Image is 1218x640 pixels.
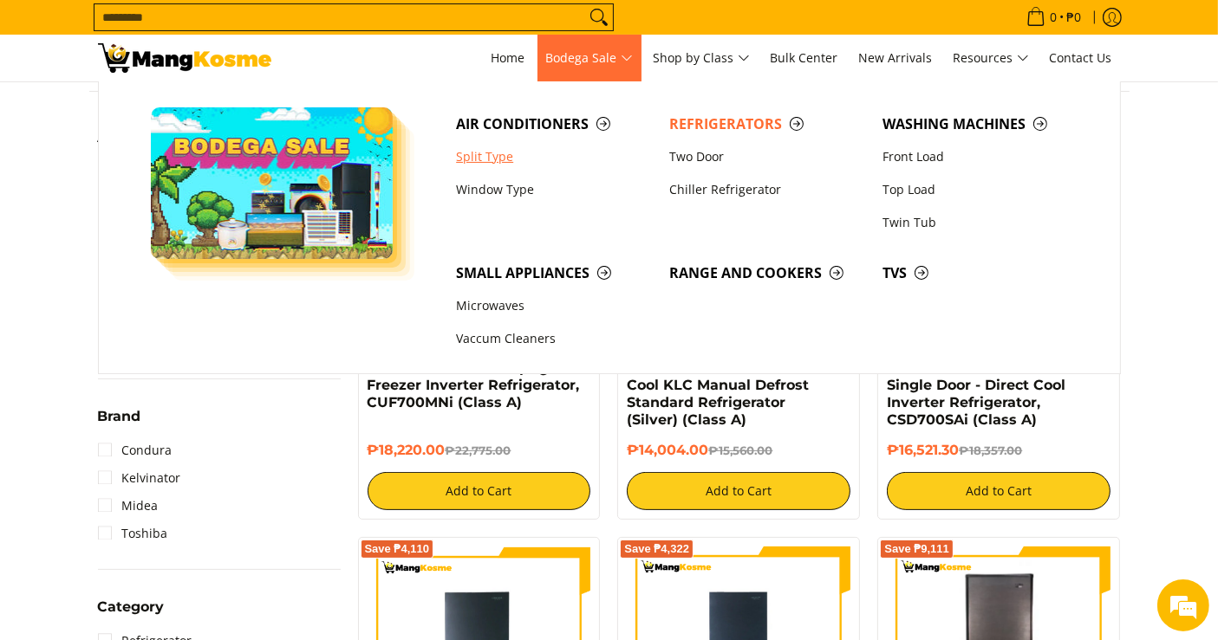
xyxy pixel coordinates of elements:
[98,43,271,73] img: Bodega Sale Refrigerator l Mang Kosme: Home Appliances Warehouse Sale
[874,107,1087,140] a: Washing Machines
[887,442,1111,459] h6: ₱16,521.30
[850,35,941,81] a: New Arrivals
[762,35,847,81] a: Bulk Center
[368,359,580,411] a: Condura 7.0 Cu. Ft. Upright Freezer Inverter Refrigerator, CUF700MNi (Class A)
[1065,11,1084,23] span: ₱0
[859,49,933,66] span: New Arrivals
[884,544,949,554] span: Save ₱9,111
[9,443,330,503] textarea: Type your message and hit 'Enter'
[585,4,613,30] button: Search
[546,48,633,69] span: Bodega Sale
[1050,49,1112,66] span: Contact Us
[90,97,291,120] div: Chat with us now
[98,436,173,464] a: Condura
[874,140,1087,173] a: Front Load
[98,410,141,423] span: Brand
[101,203,239,378] span: We're online!
[98,520,168,547] a: Toshiba
[874,256,1087,289] a: TVs
[874,206,1087,239] a: Twin Tub
[887,359,1065,428] a: Condura 7.3 Cu. Ft. Single Door - Direct Cool Inverter Refrigerator, CSD700SAi (Class A)
[1041,35,1121,81] a: Contact Us
[874,173,1087,206] a: Top Load
[483,35,534,81] a: Home
[456,113,652,135] span: Air Conditioners
[661,256,874,289] a: Range and Cookers
[627,359,820,428] a: Kelvinator 7.3 Cu.Ft. Direct Cool KLC Manual Defrost Standard Refrigerator (Silver) (Class A)
[661,140,874,173] a: Two Door
[447,323,661,356] a: Vaccum Cleaners
[447,173,661,206] a: Window Type
[627,472,850,510] button: Add to Cart
[447,256,661,289] a: Small Appliances
[771,49,838,66] span: Bulk Center
[289,35,1121,81] nav: Main Menu
[954,48,1029,69] span: Resources
[446,443,511,457] del: ₱22,775.00
[945,35,1038,81] a: Resources
[669,113,865,135] span: Refrigerators
[151,107,394,259] img: Bodega Sale
[492,49,525,66] span: Home
[627,442,850,459] h6: ₱14,004.00
[368,442,591,459] h6: ₱18,220.00
[883,113,1078,135] span: Washing Machines
[708,443,772,457] del: ₱15,560.00
[98,410,141,436] summary: Open
[624,544,689,554] span: Save ₱4,322
[98,600,165,614] span: Category
[959,443,1022,457] del: ₱18,357.00
[365,544,430,554] span: Save ₱4,110
[645,35,759,81] a: Shop by Class
[456,262,652,284] span: Small Appliances
[98,600,165,627] summary: Open
[883,262,1078,284] span: TVs
[537,35,642,81] a: Bodega Sale
[447,140,661,173] a: Split Type
[447,107,661,140] a: Air Conditioners
[1048,11,1060,23] span: 0
[661,173,874,206] a: Chiller Refrigerator
[887,472,1111,510] button: Add to Cart
[669,262,865,284] span: Range and Cookers
[98,492,159,520] a: Midea
[1021,8,1087,27] span: •
[98,464,181,492] a: Kelvinator
[654,48,750,69] span: Shop by Class
[447,290,661,323] a: Microwaves
[284,9,326,50] div: Minimize live chat window
[661,107,874,140] a: Refrigerators
[368,472,591,510] button: Add to Cart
